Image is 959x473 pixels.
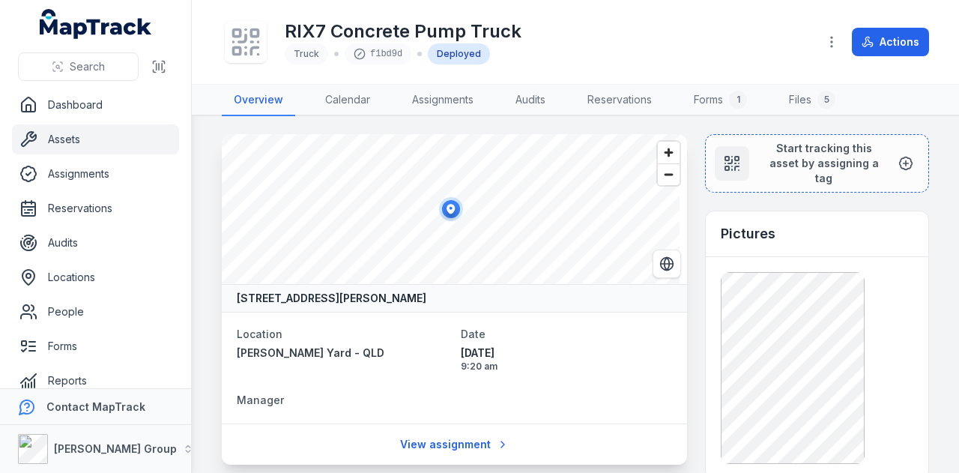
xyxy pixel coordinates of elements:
a: Dashboard [12,90,179,120]
div: f1bd9d [345,43,411,64]
span: 9:20 am [461,361,673,373]
div: 5 [817,91,835,109]
button: Zoom in [658,142,680,163]
a: Calendar [313,85,382,116]
canvas: Map [222,134,680,284]
span: [PERSON_NAME] Yard - QLD [237,346,384,359]
a: Assignments [12,159,179,189]
div: 1 [729,91,747,109]
a: Audits [12,228,179,258]
a: Locations [12,262,179,292]
a: Forms [12,331,179,361]
span: Search [70,59,105,74]
a: Audits [503,85,557,116]
button: Zoom out [658,163,680,185]
strong: [PERSON_NAME] Group [54,442,177,455]
a: Assignments [400,85,485,116]
span: [DATE] [461,346,673,361]
span: Location [237,328,282,340]
div: Deployed [428,43,490,64]
a: View assignment [390,430,518,459]
time: 15/08/2025, 9:20:33 am [461,346,673,373]
a: [PERSON_NAME] Yard - QLD [237,346,449,361]
a: Reports [12,366,179,396]
a: Files5 [777,85,847,116]
span: Date [461,328,485,340]
button: Start tracking this asset by assigning a tag [705,134,929,193]
a: Assets [12,124,179,154]
button: Switch to Satellite View [653,250,681,278]
button: Search [18,52,139,81]
span: Manager [237,394,284,406]
a: MapTrack [40,9,152,39]
strong: [STREET_ADDRESS][PERSON_NAME] [237,291,426,306]
button: Actions [852,28,929,56]
a: Reservations [575,85,664,116]
a: People [12,297,179,327]
span: Truck [294,48,319,59]
span: Start tracking this asset by assigning a tag [761,141,886,186]
h1: RIX7 Concrete Pump Truck [285,19,521,43]
strong: Contact MapTrack [46,400,145,413]
a: Forms1 [682,85,759,116]
h3: Pictures [721,223,775,244]
a: Overview [222,85,295,116]
a: Reservations [12,193,179,223]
